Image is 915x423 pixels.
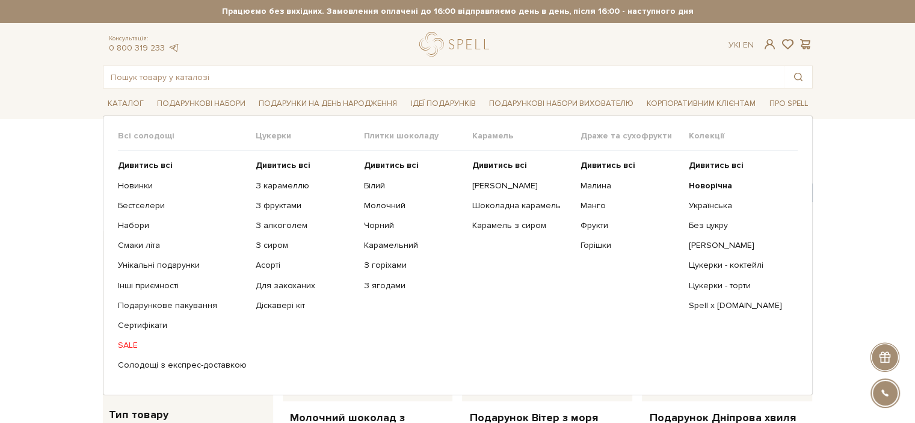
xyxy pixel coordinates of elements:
a: [PERSON_NAME] [472,181,571,191]
a: Інші приємності [118,280,247,291]
a: Про Spell [764,94,812,113]
b: Дивитись всі [689,160,744,170]
span: Консультація: [109,35,180,43]
a: Молочний [364,200,463,211]
a: Spell x [DOMAIN_NAME] [689,300,788,311]
div: Ук [729,40,754,51]
a: Солодощі з експрес-доставкою [118,360,247,371]
a: En [743,40,754,50]
a: Бестселери [118,200,247,211]
a: Подарункове пакування [118,300,247,311]
a: Для закоханих [256,280,355,291]
a: Ідеї подарунків [405,94,480,113]
a: Новинки [118,181,247,191]
input: Пошук товару у каталозі [103,66,784,88]
b: Дивитись всі [118,160,173,170]
strong: Працюємо без вихідних. Замовлення оплачені до 16:00 відправляємо день в день, після 16:00 - насту... [103,6,813,17]
a: Дивитись всі [118,160,247,171]
span: Драже та сухофрукти [581,131,689,141]
button: Пошук товару у каталозі [784,66,812,88]
a: Каталог [103,94,149,113]
a: Цукерки - торти [689,280,788,291]
b: Дивитись всі [364,160,419,170]
a: Асорті [256,260,355,271]
a: Карамельний [364,240,463,251]
a: З алкоголем [256,220,355,231]
a: Новорічна [689,181,788,191]
span: Тип товару [109,407,168,423]
a: telegram [168,43,180,53]
a: Манго [581,200,680,211]
span: Карамель [472,131,581,141]
a: Без цукру [689,220,788,231]
a: Дивитись всі [256,160,355,171]
a: Сертифікати [118,320,247,331]
a: З горіхами [364,260,463,271]
a: Українська [689,200,788,211]
a: З сиром [256,240,355,251]
div: Каталог [103,116,813,395]
a: Чорний [364,220,463,231]
a: Малина [581,181,680,191]
a: Корпоративним клієнтам [642,93,760,114]
a: Набори [118,220,247,231]
a: Шоколадна карамель [472,200,571,211]
b: Дивитись всі [581,160,635,170]
a: Білий [364,181,463,191]
b: Новорічна [689,181,732,191]
a: [PERSON_NAME] [689,240,788,251]
b: Дивитись всі [256,160,310,170]
span: Колекції [689,131,797,141]
a: SALE [118,340,247,351]
a: Карамель з сиром [472,220,571,231]
b: Дивитись всі [472,160,527,170]
a: Дивитись всі [472,160,571,171]
span: Цукерки [256,131,364,141]
span: | [739,40,741,50]
a: Дивитись всі [689,160,788,171]
a: Унікальні подарунки [118,260,247,271]
a: Подарунки на День народження [254,94,402,113]
a: logo [419,32,494,57]
a: Дивитись всі [364,160,463,171]
a: Діскавері кіт [256,300,355,311]
span: Всі солодощі [118,131,256,141]
a: Подарункові набори вихователю [484,93,638,114]
a: Цукерки - коктейлі [689,260,788,271]
a: З карамеллю [256,181,355,191]
a: Фрукти [581,220,680,231]
a: Подарункові набори [152,94,250,113]
a: Горішки [581,240,680,251]
a: Смаки літа [118,240,247,251]
span: Плитки шоколаду [364,131,472,141]
a: З ягодами [364,280,463,291]
a: З фруктами [256,200,355,211]
a: 0 800 319 233 [109,43,165,53]
a: Дивитись всі [581,160,680,171]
